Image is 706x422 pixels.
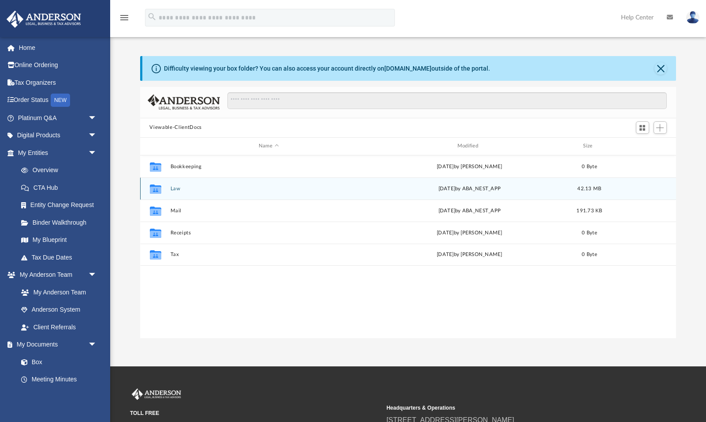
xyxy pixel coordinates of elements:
span: 0 Byte [582,230,597,235]
div: [DATE] by ABA_NEST_APP [371,185,568,192]
a: Box [12,353,101,371]
a: Meeting Minutes [12,371,106,388]
a: Entity Change Request [12,196,110,214]
span: arrow_drop_down [88,266,106,284]
img: Anderson Advisors Platinum Portal [130,388,183,400]
span: 42.13 MB [577,186,601,191]
div: Modified [371,142,568,150]
button: Add [654,121,667,134]
div: [DATE] by [PERSON_NAME] [371,251,568,259]
span: arrow_drop_down [88,336,106,354]
i: search [147,12,157,22]
a: Home [6,39,110,57]
a: Overview [12,162,110,179]
div: Name [170,142,367,150]
button: Law [170,186,367,192]
a: Tax Organizers [6,74,110,91]
a: Order StatusNEW [6,91,110,109]
span: 0 Byte [582,252,597,257]
span: arrow_drop_down [88,144,106,162]
a: Digital Productsarrow_drop_down [6,127,110,144]
span: arrow_drop_down [88,127,106,145]
a: Tax Due Dates [12,249,110,266]
div: Size [572,142,607,150]
small: TOLL FREE [130,409,380,417]
div: grid [140,155,676,339]
img: User Pic [686,11,699,24]
button: Receipts [170,230,367,236]
div: id [144,142,166,150]
a: My Anderson Teamarrow_drop_down [6,266,106,284]
a: menu [119,17,130,23]
a: My Entitiesarrow_drop_down [6,144,110,162]
div: [DATE] by ABA_NEST_APP [371,207,568,215]
a: My Documentsarrow_drop_down [6,336,106,354]
div: [DATE] by [PERSON_NAME] [371,229,568,237]
button: Viewable-ClientDocs [149,124,201,132]
span: arrow_drop_down [88,109,106,127]
a: Platinum Q&Aarrow_drop_down [6,109,110,127]
a: My Anderson Team [12,283,101,301]
a: Online Ordering [6,57,110,74]
div: [DATE] by [PERSON_NAME] [371,162,568,170]
a: [DOMAIN_NAME] [384,65,431,72]
a: My Blueprint [12,231,106,249]
small: Headquarters & Operations [386,404,637,412]
div: NEW [51,94,70,107]
a: CTA Hub [12,179,110,196]
a: Client Referrals [12,318,106,336]
a: Binder Walkthrough [12,214,110,231]
button: Switch to Grid View [636,121,649,134]
div: id [611,142,673,150]
button: Mail [170,208,367,214]
i: menu [119,12,130,23]
button: Close [654,62,667,75]
input: Search files and folders [227,92,666,109]
span: 0 Byte [582,164,597,169]
div: Difficulty viewing your box folder? You can also access your account directly on outside of the p... [164,64,490,73]
a: Forms Library [12,388,101,406]
button: Bookkeeping [170,164,367,170]
span: 191.73 KB [576,208,602,213]
img: Anderson Advisors Platinum Portal [4,11,84,28]
a: Anderson System [12,301,106,319]
button: Tax [170,252,367,257]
